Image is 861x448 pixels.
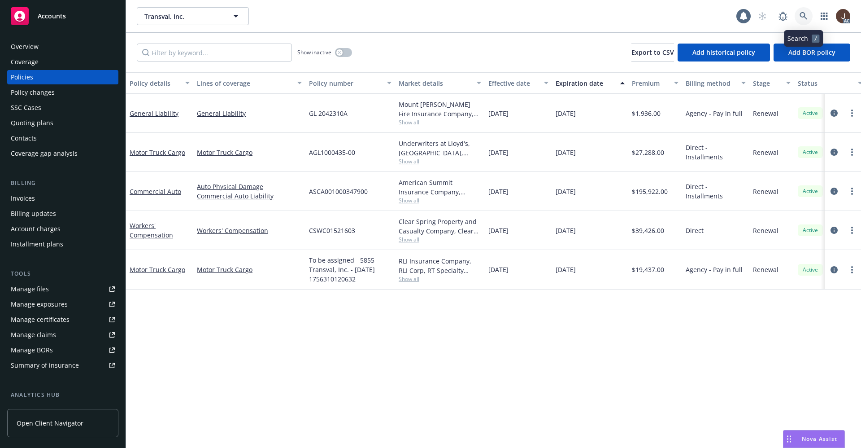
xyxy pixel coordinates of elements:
[847,186,857,197] a: more
[11,358,79,373] div: Summary of insurance
[829,225,839,236] a: circleInformation
[130,148,185,157] a: Motor Truck Cargo
[309,187,368,196] span: ASCA001000347900
[11,206,56,221] div: Billing updates
[631,48,674,57] span: Export to CSV
[130,109,178,118] a: General Liability
[632,226,664,235] span: $39,426.00
[485,72,552,94] button: Effective date
[197,226,302,235] a: Workers' Compensation
[686,109,743,118] span: Agency - Pay in full
[783,430,795,448] div: Drag to move
[7,222,118,236] a: Account charges
[7,179,118,188] div: Billing
[399,79,471,88] div: Market details
[556,265,576,274] span: [DATE]
[130,265,185,274] a: Motor Truck Cargo
[801,109,819,117] span: Active
[556,109,576,118] span: [DATE]
[753,148,778,157] span: Renewal
[7,237,118,251] a: Installment plans
[11,146,78,161] div: Coverage gap analysis
[801,266,819,274] span: Active
[774,7,792,25] a: Report a Bug
[632,109,661,118] span: $1,936.00
[753,7,771,25] a: Start snowing
[749,72,794,94] button: Stage
[678,44,770,61] button: Add historical policy
[7,70,118,84] a: Policies
[7,4,118,29] a: Accounts
[815,7,833,25] a: Switch app
[682,72,749,94] button: Billing method
[774,44,850,61] button: Add BOR policy
[197,109,302,118] a: General Liability
[7,282,118,296] a: Manage files
[399,119,481,126] span: Show all
[7,297,118,312] a: Manage exposures
[144,12,222,21] span: Transval, Inc.
[7,116,118,130] a: Quoting plans
[126,72,193,94] button: Policy details
[399,275,481,283] span: Show all
[7,312,118,327] a: Manage certificates
[309,226,355,235] span: CSWC01521603
[829,186,839,197] a: circleInformation
[7,206,118,221] a: Billing updates
[753,109,778,118] span: Renewal
[801,187,819,195] span: Active
[788,48,835,57] span: Add BOR policy
[847,225,857,236] a: more
[556,148,576,157] span: [DATE]
[399,139,481,158] div: Underwriters at Lloyd's, [GEOGRAPHIC_DATA], [PERSON_NAME] of London, Align General
[130,221,173,239] a: Workers' Compensation
[309,148,355,157] span: AGL1000435-00
[137,7,249,25] button: Transval, Inc.
[197,79,292,88] div: Lines of coverage
[753,226,778,235] span: Renewal
[802,435,837,443] span: Nova Assist
[197,265,302,274] a: Motor Truck Cargo
[38,13,66,20] span: Accounts
[399,197,481,204] span: Show all
[7,40,118,54] a: Overview
[829,147,839,158] a: circleInformation
[309,79,382,88] div: Policy number
[11,101,41,115] div: SSC Cases
[399,236,481,243] span: Show all
[7,131,118,145] a: Contacts
[783,430,845,448] button: Nova Assist
[395,72,485,94] button: Market details
[399,217,481,236] div: Clear Spring Property and Casualty Company, Clear Spring Property and Casualty Company, Paragon I...
[753,265,778,274] span: Renewal
[556,187,576,196] span: [DATE]
[309,109,348,118] span: GL 2042310A
[11,343,53,357] div: Manage BORs
[399,178,481,197] div: American Summit Insurance Company, Summit Specialty Insurance Company, Align General
[686,226,704,235] span: Direct
[753,187,778,196] span: Renewal
[7,146,118,161] a: Coverage gap analysis
[7,55,118,69] a: Coverage
[11,40,39,54] div: Overview
[631,44,674,61] button: Export to CSV
[7,85,118,100] a: Policy changes
[552,72,628,94] button: Expiration date
[305,72,395,94] button: Policy number
[488,148,509,157] span: [DATE]
[7,328,118,342] a: Manage claims
[193,72,305,94] button: Lines of coverage
[836,9,850,23] img: photo
[309,255,391,284] span: To be assigned - 5855 - Transval, Inc. - [DATE] 1756310120632
[11,328,56,342] div: Manage claims
[297,48,331,56] span: Show inactive
[795,7,813,25] a: Search
[628,72,682,94] button: Premium
[686,265,743,274] span: Agency - Pay in full
[11,297,68,312] div: Manage exposures
[7,343,118,357] a: Manage BORs
[686,182,746,201] span: Direct - Installments
[7,358,118,373] a: Summary of insurance
[399,256,481,275] div: RLI Insurance Company, RLI Corp, RT Specialty Insurance Services, LLC (RSG Specialty, LLC)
